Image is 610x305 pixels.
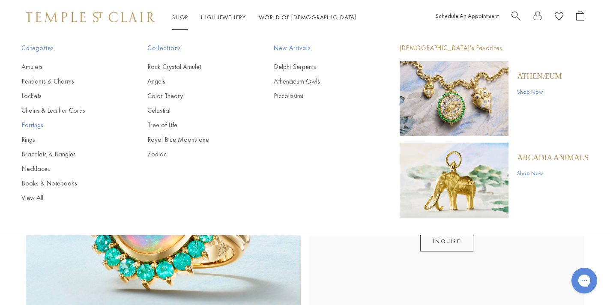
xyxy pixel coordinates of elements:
a: Books & Notebooks [21,179,113,188]
iframe: Gorgias live chat messenger [567,265,601,296]
a: Amulets [21,62,113,72]
a: Delphi Serpents [274,62,365,72]
a: Zodiac [147,150,239,159]
a: Rings [21,135,113,144]
a: Bracelets & Bangles [21,150,113,159]
a: Shop Now [517,87,562,96]
a: Celestial [147,106,239,115]
a: Tree of Life [147,120,239,130]
a: Search [511,11,520,24]
a: High JewelleryHigh Jewellery [201,13,246,21]
p: [DEMOGRAPHIC_DATA]'s Favorites [400,43,589,54]
a: ARCADIA ANIMALS [517,153,589,162]
nav: Main navigation [172,12,357,23]
a: Piccolissimi [274,91,365,101]
a: Angels [147,77,239,86]
a: Schedule An Appointment [436,12,499,20]
a: Necklaces [21,164,113,173]
a: View Wishlist [555,11,563,24]
span: Categories [21,43,113,54]
a: ShopShop [172,13,188,21]
a: Athenæum [517,72,562,81]
span: New Arrivals [274,43,365,54]
a: Rock Crystal Amulet [147,62,239,72]
button: Inquire [420,231,473,251]
img: Temple St. Clair [26,12,155,22]
a: Royal Blue Moonstone [147,135,239,144]
a: Color Theory [147,91,239,101]
a: Open Shopping Bag [576,11,584,24]
a: Earrings [21,120,113,130]
a: Chains & Leather Cords [21,106,113,115]
a: Pendants & Charms [21,77,113,86]
a: Athenaeum Owls [274,77,365,86]
a: World of [DEMOGRAPHIC_DATA]World of [DEMOGRAPHIC_DATA] [259,13,357,21]
span: Collections [147,43,239,54]
a: Lockets [21,91,113,101]
a: Shop Now [517,168,589,178]
a: View All [21,193,113,203]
